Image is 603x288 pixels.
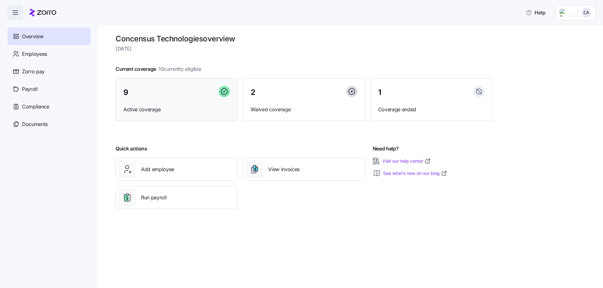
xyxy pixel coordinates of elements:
span: Compliance [22,103,49,111]
span: Payroll [22,85,38,93]
h1: Concensus Technologies overview [116,34,492,44]
span: Overview [22,33,43,40]
span: Zorro pay [22,68,45,76]
span: Quick actions [116,145,147,153]
img: Employer logo [560,9,572,16]
span: Waived coverage [251,106,357,113]
span: Add employee [141,165,174,173]
span: Need help? [373,145,399,153]
span: 10 currently eligible [159,65,201,73]
a: Overview [8,28,90,45]
span: Coverage ended [378,106,485,113]
span: Help [526,9,546,16]
span: 9 [123,89,128,96]
a: Employees [8,45,90,63]
span: 2 [251,89,255,96]
img: c284c3687a24ebdd559c36e860702ef4 [581,8,591,18]
a: Payroll [8,80,90,98]
a: Compliance [8,98,90,115]
span: [DATE] [116,45,492,53]
span: Run payroll [141,194,166,202]
span: Employees [22,50,47,58]
a: Zorro pay [8,63,90,80]
button: Help [521,6,551,19]
a: Documents [8,115,90,133]
a: Visit our help center [382,158,431,164]
span: View invoices [268,165,300,173]
span: Active coverage [123,106,230,113]
span: Current coverage [116,65,201,73]
span: Documents [22,120,48,128]
span: 1 [378,89,381,96]
a: See what’s new on our blog [383,170,447,176]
